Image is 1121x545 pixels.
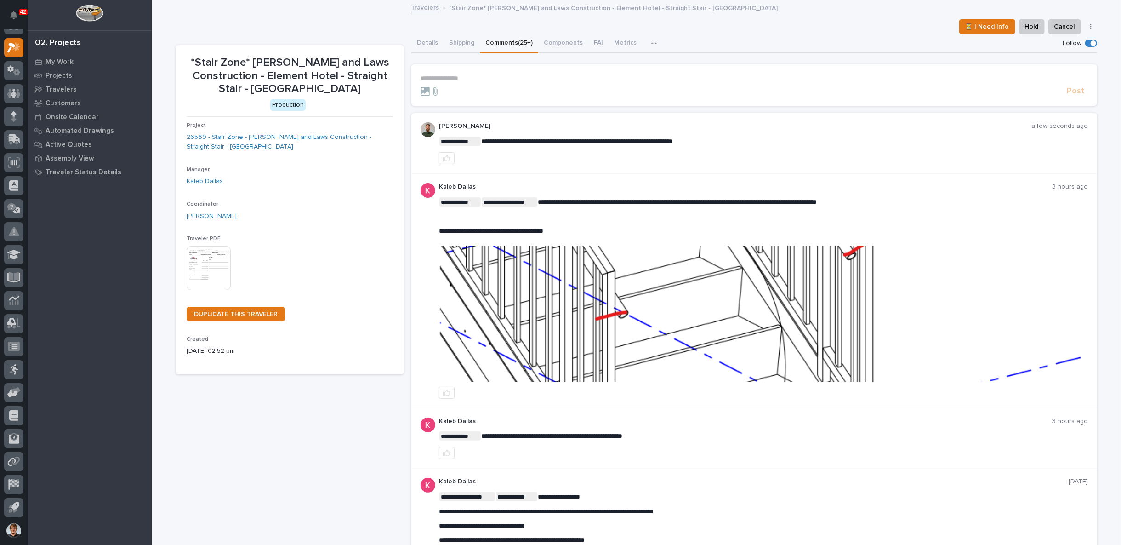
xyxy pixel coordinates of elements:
[187,132,393,152] a: 26569 - Stair Zone - [PERSON_NAME] and Laws Construction - Straight Stair - [GEOGRAPHIC_DATA]
[28,55,152,69] a: My Work
[1052,418,1088,425] p: 3 hours ago
[46,58,74,66] p: My Work
[450,2,778,12] p: *Stair Zone* [PERSON_NAME] and Laws Construction - Element Hotel - Straight Stair - [GEOGRAPHIC_D...
[411,34,444,53] button: Details
[187,346,393,356] p: [DATE] 02:52 pm
[28,96,152,110] a: Customers
[1063,40,1081,47] p: Follow
[20,9,26,15] p: 42
[439,447,455,459] button: like this post
[187,307,285,321] a: DUPLICATE THIS TRAVELER
[1063,86,1088,97] button: Post
[1048,19,1081,34] button: Cancel
[35,38,81,48] div: 02. Projects
[46,141,92,149] p: Active Quotes
[4,521,23,540] button: users-avatar
[76,5,103,22] img: Workspace Logo
[28,151,152,165] a: Assembly View
[46,99,81,108] p: Customers
[194,311,278,317] span: DUPLICATE THIS TRAVELER
[421,418,435,432] img: ACg8ocJFQJZtOpq0mXhEl6L5cbQXDkmdPAf0fdoBPnlMfqfX=s96-c
[609,34,642,53] button: Metrics
[11,11,23,26] div: Notifications42
[28,124,152,138] a: Automated Drawings
[46,113,99,121] p: Onsite Calendar
[28,165,152,179] a: Traveler Status Details
[965,21,1009,32] span: ⏳ I Need Info
[28,110,152,124] a: Onsite Calendar
[46,168,121,177] p: Traveler Status Details
[1054,21,1075,32] span: Cancel
[187,337,208,342] span: Created
[28,69,152,82] a: Projects
[46,155,94,163] p: Assembly View
[46,86,77,94] p: Travelers
[46,127,114,135] p: Automated Drawings
[187,167,210,172] span: Manager
[28,82,152,96] a: Travelers
[421,478,435,493] img: ACg8ocJFQJZtOpq0mXhEl6L5cbQXDkmdPAf0fdoBPnlMfqfX=s96-c
[538,34,588,53] button: Components
[4,6,23,25] button: Notifications
[187,56,393,96] p: *Stair Zone* [PERSON_NAME] and Laws Construction - Element Hotel - Straight Stair - [GEOGRAPHIC_D...
[1052,183,1088,191] p: 3 hours ago
[1025,21,1039,32] span: Hold
[187,201,218,207] span: Coordinator
[588,34,609,53] button: FAI
[187,123,206,128] span: Project
[439,122,1031,130] p: [PERSON_NAME]
[1031,122,1088,130] p: a few seconds ago
[1067,86,1084,97] span: Post
[421,122,435,137] img: AATXAJw4slNr5ea0WduZQVIpKGhdapBAGQ9xVsOeEvl5=s96-c
[411,2,439,12] a: Travelers
[959,19,1015,34] button: ⏳ I Need Info
[439,478,1069,486] p: Kaleb Dallas
[1019,19,1045,34] button: Hold
[439,183,1052,191] p: Kaleb Dallas
[270,99,306,111] div: Production
[439,152,455,164] button: like this post
[444,34,480,53] button: Shipping
[439,418,1052,425] p: Kaleb Dallas
[439,387,455,399] button: like this post
[28,138,152,151] a: Active Quotes
[46,72,72,80] p: Projects
[480,34,538,53] button: Comments (25+)
[187,212,237,221] a: [PERSON_NAME]
[187,236,221,241] span: Traveler PDF
[187,177,223,186] a: Kaleb Dallas
[421,183,435,198] img: ACg8ocJFQJZtOpq0mXhEl6L5cbQXDkmdPAf0fdoBPnlMfqfX=s96-c
[1069,478,1088,486] p: [DATE]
